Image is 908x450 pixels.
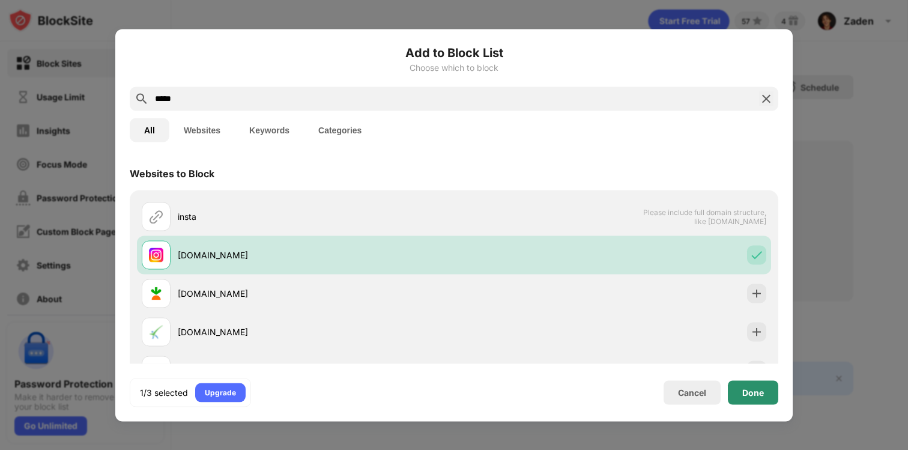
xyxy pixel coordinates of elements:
[178,249,454,261] div: [DOMAIN_NAME]
[169,118,235,142] button: Websites
[205,386,236,398] div: Upgrade
[178,326,454,338] div: [DOMAIN_NAME]
[178,287,454,300] div: [DOMAIN_NAME]
[130,118,169,142] button: All
[130,43,778,61] h6: Add to Block List
[130,62,778,72] div: Choose which to block
[678,388,706,398] div: Cancel
[140,386,188,398] div: 1/3 selected
[235,118,304,142] button: Keywords
[149,209,163,223] img: url.svg
[178,210,454,223] div: insta
[149,363,163,377] img: favicons
[742,388,764,397] div: Done
[149,248,163,262] img: favicons
[149,286,163,300] img: favicons
[643,207,766,225] span: Please include full domain structure, like [DOMAIN_NAME]
[135,91,149,106] img: search.svg
[130,167,214,179] div: Websites to Block
[759,91,773,106] img: search-close
[149,324,163,339] img: favicons
[304,118,376,142] button: Categories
